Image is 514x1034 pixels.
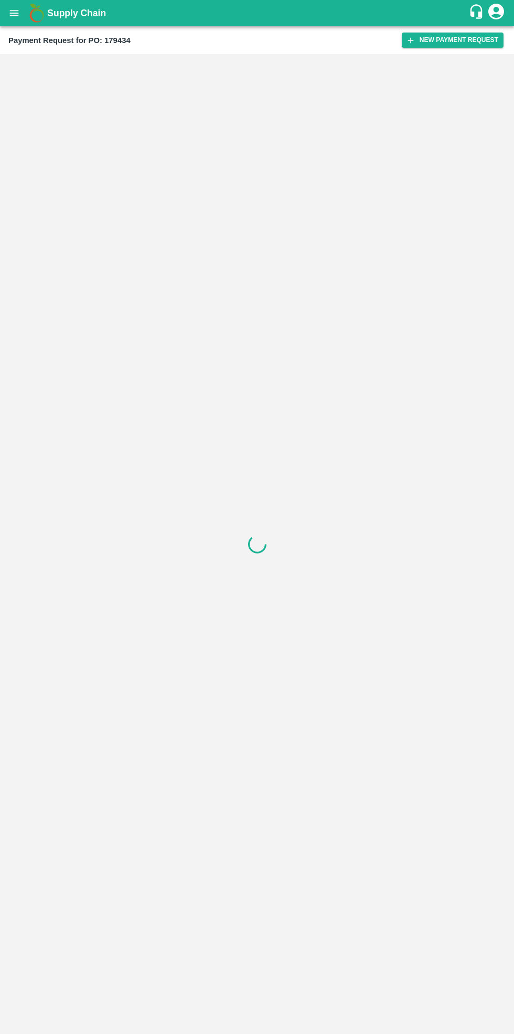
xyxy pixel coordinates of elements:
[402,33,504,48] button: New Payment Request
[47,8,106,18] b: Supply Chain
[468,4,487,23] div: customer-support
[47,6,468,20] a: Supply Chain
[487,2,506,24] div: account of current user
[2,1,26,25] button: open drawer
[26,3,47,24] img: logo
[8,36,131,45] b: Payment Request for PO: 179434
